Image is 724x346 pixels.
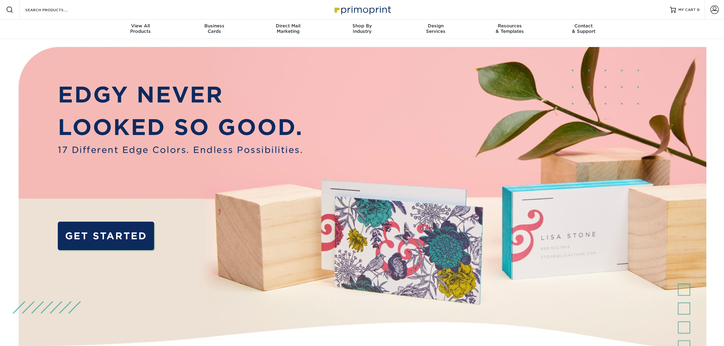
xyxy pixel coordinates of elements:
[58,144,303,157] span: 17 Different Edge Colors. Endless Possibilities.
[251,23,325,29] span: Direct Mail
[251,23,325,34] div: Marketing
[177,23,251,29] span: Business
[678,7,696,12] span: MY CART
[325,23,399,34] div: Industry
[58,111,303,144] p: LOOKED SO GOOD.
[332,3,393,16] img: Primoprint
[697,8,700,12] span: 0
[399,23,473,34] div: Services
[325,23,399,29] span: Shop By
[399,23,473,29] span: Design
[399,19,473,39] a: DesignServices
[104,23,178,34] div: Products
[58,78,303,111] p: EDGY NEVER
[547,19,621,39] a: Contact& Support
[25,6,84,13] input: SEARCH PRODUCTS.....
[104,19,178,39] a: View AllProducts
[104,23,178,29] span: View All
[547,23,621,29] span: Contact
[58,222,154,250] a: GET STARTED
[473,19,547,39] a: Resources& Templates
[325,19,399,39] a: Shop ByIndustry
[177,19,251,39] a: BusinessCards
[177,23,251,34] div: Cards
[473,23,547,29] span: Resources
[473,23,547,34] div: & Templates
[547,23,621,34] div: & Support
[251,19,325,39] a: Direct MailMarketing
